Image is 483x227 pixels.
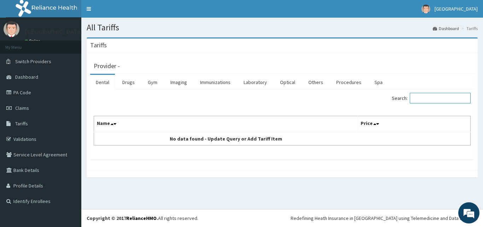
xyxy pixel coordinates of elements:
[421,5,430,13] img: User Image
[94,116,358,132] th: Name
[369,75,388,90] a: Spa
[94,132,358,145] td: No data found - Update Query or Add Tariff Item
[4,21,19,37] img: User Image
[165,75,193,90] a: Imaging
[194,75,236,90] a: Immunizations
[357,116,471,132] th: Price
[392,93,471,103] label: Search:
[81,209,483,227] footer: All rights reserved.
[15,105,29,111] span: Claims
[274,75,301,90] a: Optical
[87,23,478,32] h1: All Tariffs
[94,63,120,69] h3: Provider -
[331,75,367,90] a: Procedures
[303,75,329,90] a: Others
[142,75,163,90] a: Gym
[460,25,478,31] li: Tariffs
[25,38,42,43] a: Online
[117,75,140,90] a: Drugs
[15,58,51,65] span: Switch Providers
[291,215,478,222] div: Redefining Heath Insurance in [GEOGRAPHIC_DATA] using Telemedicine and Data Science!
[87,215,158,221] strong: Copyright © 2017 .
[435,6,478,12] span: [GEOGRAPHIC_DATA]
[90,75,115,90] a: Dental
[410,93,471,103] input: Search:
[15,74,38,80] span: Dashboard
[126,215,157,221] a: RelianceHMO
[25,29,83,35] p: [GEOGRAPHIC_DATA]
[433,25,459,31] a: Dashboard
[238,75,273,90] a: Laboratory
[15,120,28,127] span: Tariffs
[90,42,107,48] h3: Tariffs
